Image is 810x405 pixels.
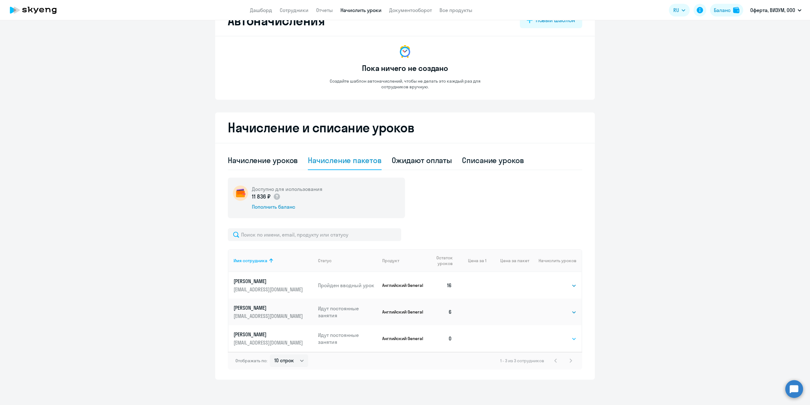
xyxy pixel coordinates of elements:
[362,63,448,73] h3: Пока ничего не создано
[439,7,472,13] a: Все продукты
[425,325,457,352] td: 0
[520,13,582,28] button: Новый шаблон
[430,255,457,266] div: Остаток уроков
[233,186,248,201] img: wallet-circle.png
[280,7,308,13] a: Сотрудники
[234,339,304,346] p: [EMAIL_ADDRESS][DOMAIN_NAME]
[228,155,298,165] div: Начисление уроков
[425,272,457,299] td: 16
[235,358,267,364] span: Отображать по:
[234,304,313,320] a: [PERSON_NAME][EMAIL_ADDRESS][DOMAIN_NAME]
[430,255,452,266] span: Остаток уроков
[500,358,544,364] span: 1 - 3 из 3 сотрудников
[228,228,401,241] input: Поиск по имени, email, продукту или статусу
[228,13,325,28] h2: Автоначисления
[234,331,304,338] p: [PERSON_NAME]
[382,336,425,341] p: Английский General
[234,278,304,285] p: [PERSON_NAME]
[234,313,304,320] p: [EMAIL_ADDRESS][DOMAIN_NAME]
[382,258,399,263] div: Продукт
[234,331,313,346] a: [PERSON_NAME][EMAIL_ADDRESS][DOMAIN_NAME]
[462,155,524,165] div: Списание уроков
[536,16,575,24] div: Новый шаблон
[710,4,743,16] button: Балансbalance
[234,258,267,263] div: Имя сотрудника
[252,203,322,210] div: Пополнить баланс
[316,78,494,90] p: Создайте шаблон автоначислений, чтобы не делать это каждый раз для сотрудников вручную.
[340,7,382,13] a: Начислить уроки
[318,258,377,263] div: Статус
[318,282,377,289] p: Пройден вводный урок
[252,186,322,193] h5: Доступно для использования
[747,3,805,18] button: Оферта, ВИЗУМ, ООО
[673,6,679,14] span: RU
[318,332,377,345] p: Идут постоянные занятия
[316,7,333,13] a: Отчеты
[389,7,432,13] a: Документооборот
[318,305,377,319] p: Идут постоянные занятия
[669,4,690,16] button: RU
[382,258,425,263] div: Продукт
[234,258,313,263] div: Имя сотрудника
[397,44,413,59] img: no-data
[228,120,582,135] h2: Начисление и списание уроков
[250,7,272,13] a: Дашборд
[234,278,313,293] a: [PERSON_NAME][EMAIL_ADDRESS][DOMAIN_NAME]
[234,286,304,293] p: [EMAIL_ADDRESS][DOMAIN_NAME]
[382,309,425,315] p: Английский General
[425,299,457,325] td: 6
[529,249,582,272] th: Начислить уроков
[318,258,332,263] div: Статус
[308,155,381,165] div: Начисление пакетов
[382,282,425,288] p: Английский General
[252,193,281,201] p: 11 836 ₽
[714,6,731,14] div: Баланс
[457,249,486,272] th: Цена за 1
[486,249,529,272] th: Цена за пакет
[733,7,739,13] img: balance
[234,304,304,311] p: [PERSON_NAME]
[392,155,452,165] div: Ожидают оплаты
[750,6,795,14] p: Оферта, ВИЗУМ, ООО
